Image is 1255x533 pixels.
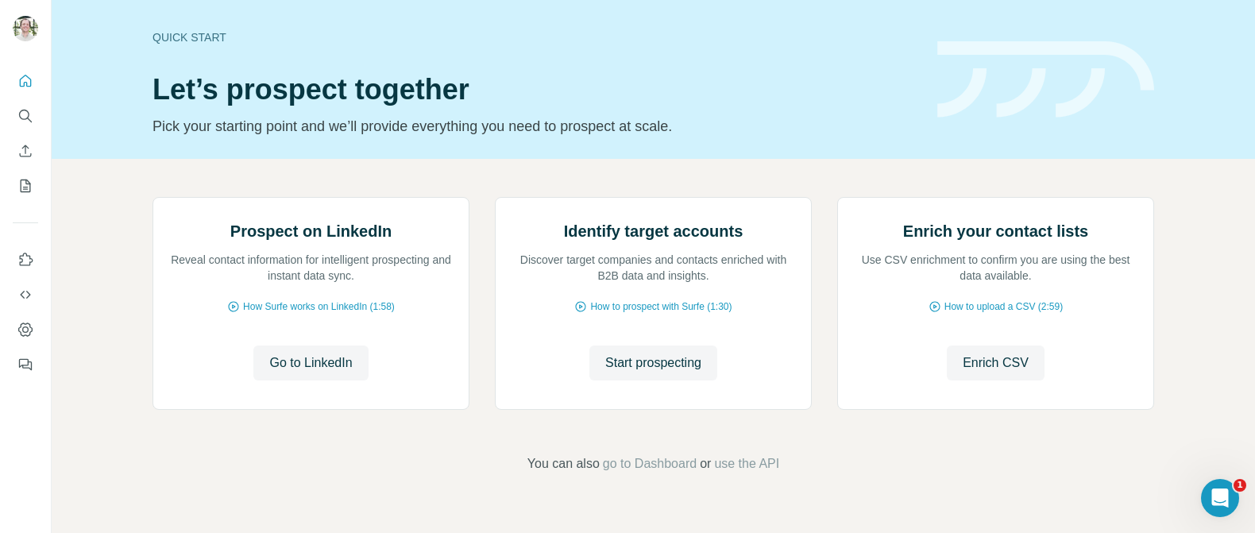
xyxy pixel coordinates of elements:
span: How to prospect with Surfe (1:30) [590,299,732,314]
button: Use Surfe API [13,280,38,309]
img: Avatar [13,16,38,41]
button: go to Dashboard [603,454,697,473]
button: My lists [13,172,38,200]
button: Go to LinkedIn [253,346,368,380]
span: You can also [527,454,600,473]
h2: Enrich your contact lists [903,220,1088,242]
button: Enrich CSV [13,137,38,165]
h2: Prospect on LinkedIn [230,220,392,242]
span: How Surfe works on LinkedIn (1:58) [243,299,395,314]
button: Search [13,102,38,130]
button: Use Surfe on LinkedIn [13,245,38,274]
span: Enrich CSV [963,353,1029,373]
button: Feedback [13,350,38,379]
p: Pick your starting point and we’ll provide everything you need to prospect at scale. [153,115,918,137]
span: How to upload a CSV (2:59) [944,299,1063,314]
p: Discover target companies and contacts enriched with B2B data and insights. [512,252,795,284]
button: Enrich CSV [947,346,1045,380]
button: Dashboard [13,315,38,344]
button: use the API [714,454,779,473]
img: banner [937,41,1154,118]
span: or [700,454,711,473]
h1: Let’s prospect together [153,74,918,106]
h2: Identify target accounts [564,220,743,242]
div: Quick start [153,29,918,45]
p: Reveal contact information for intelligent prospecting and instant data sync. [169,252,453,284]
button: Quick start [13,67,38,95]
iframe: Intercom live chat [1201,479,1239,517]
span: 1 [1234,479,1246,492]
p: Use CSV enrichment to confirm you are using the best data available. [854,252,1137,284]
button: Start prospecting [589,346,717,380]
span: Start prospecting [605,353,701,373]
span: Go to LinkedIn [269,353,352,373]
